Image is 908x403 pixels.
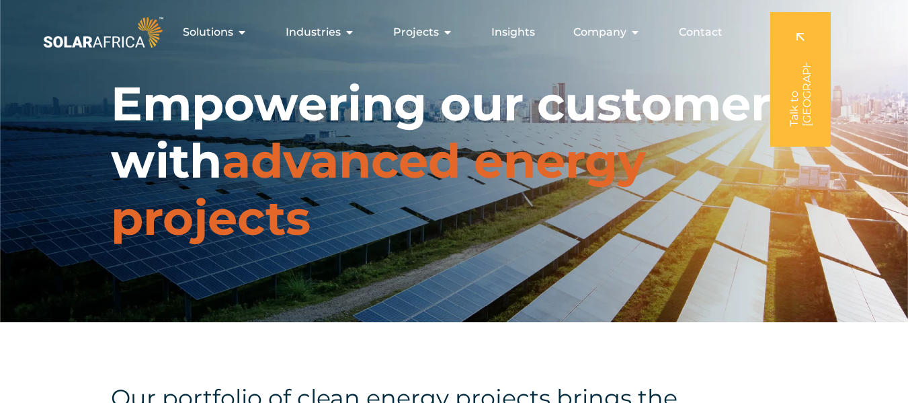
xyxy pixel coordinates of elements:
[286,24,341,40] span: Industries
[166,19,733,46] div: Menu Toggle
[183,24,233,40] span: Solutions
[491,24,535,40] a: Insights
[111,132,646,247] span: advanced energy projects
[166,19,733,46] nav: Menu
[679,24,723,40] a: Contact
[111,75,797,247] h1: Empowering our customers with
[393,24,439,40] span: Projects
[573,24,626,40] span: Company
